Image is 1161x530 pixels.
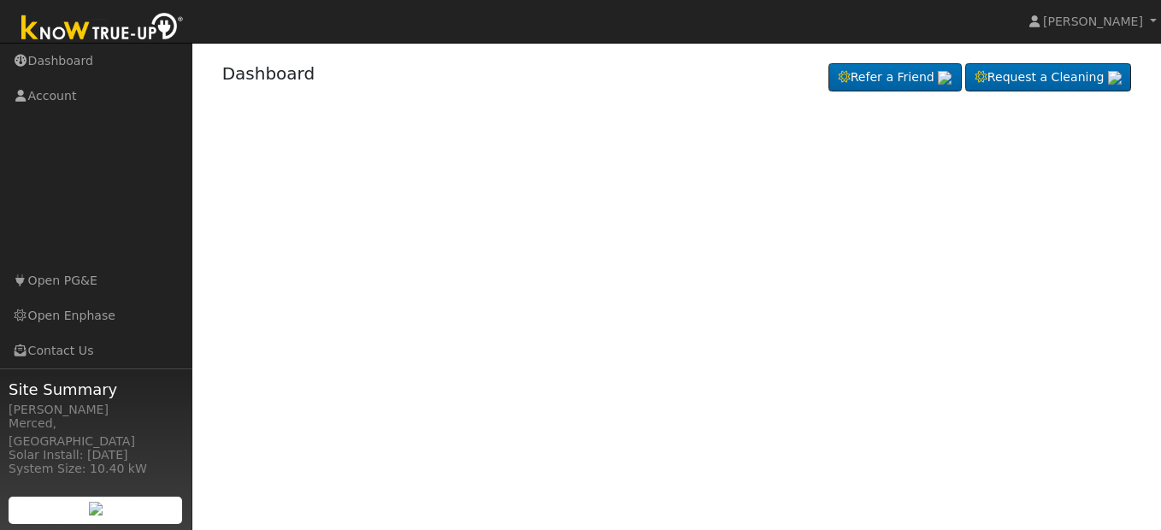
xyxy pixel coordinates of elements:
[9,378,183,401] span: Site Summary
[965,63,1131,92] a: Request a Cleaning
[1043,15,1143,28] span: [PERSON_NAME]
[1108,71,1122,85] img: retrieve
[13,9,192,48] img: Know True-Up
[938,71,952,85] img: retrieve
[9,446,183,464] div: Solar Install: [DATE]
[9,401,183,419] div: [PERSON_NAME]
[9,415,183,450] div: Merced, [GEOGRAPHIC_DATA]
[222,63,315,84] a: Dashboard
[828,63,962,92] a: Refer a Friend
[9,460,183,478] div: System Size: 10.40 kW
[89,502,103,515] img: retrieve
